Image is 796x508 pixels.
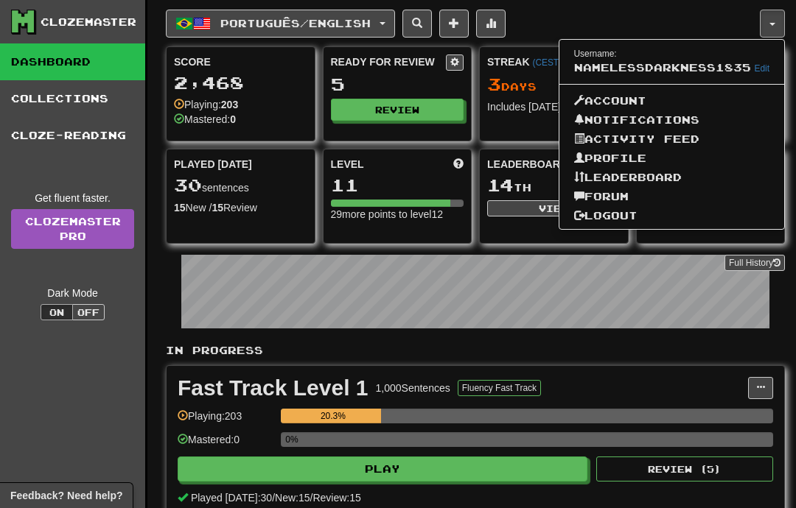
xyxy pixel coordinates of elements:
[559,110,785,130] a: Notifications
[574,61,751,74] span: NamelessDarkness1835
[10,488,122,503] span: Open feedback widget
[755,63,770,74] a: Edit
[574,49,617,59] small: Username:
[559,130,785,149] a: Activity Feed
[559,206,785,225] a: Logout
[559,168,785,187] a: Leaderboard
[559,187,785,206] a: Forum
[559,149,785,168] a: Profile
[559,91,785,110] a: Account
